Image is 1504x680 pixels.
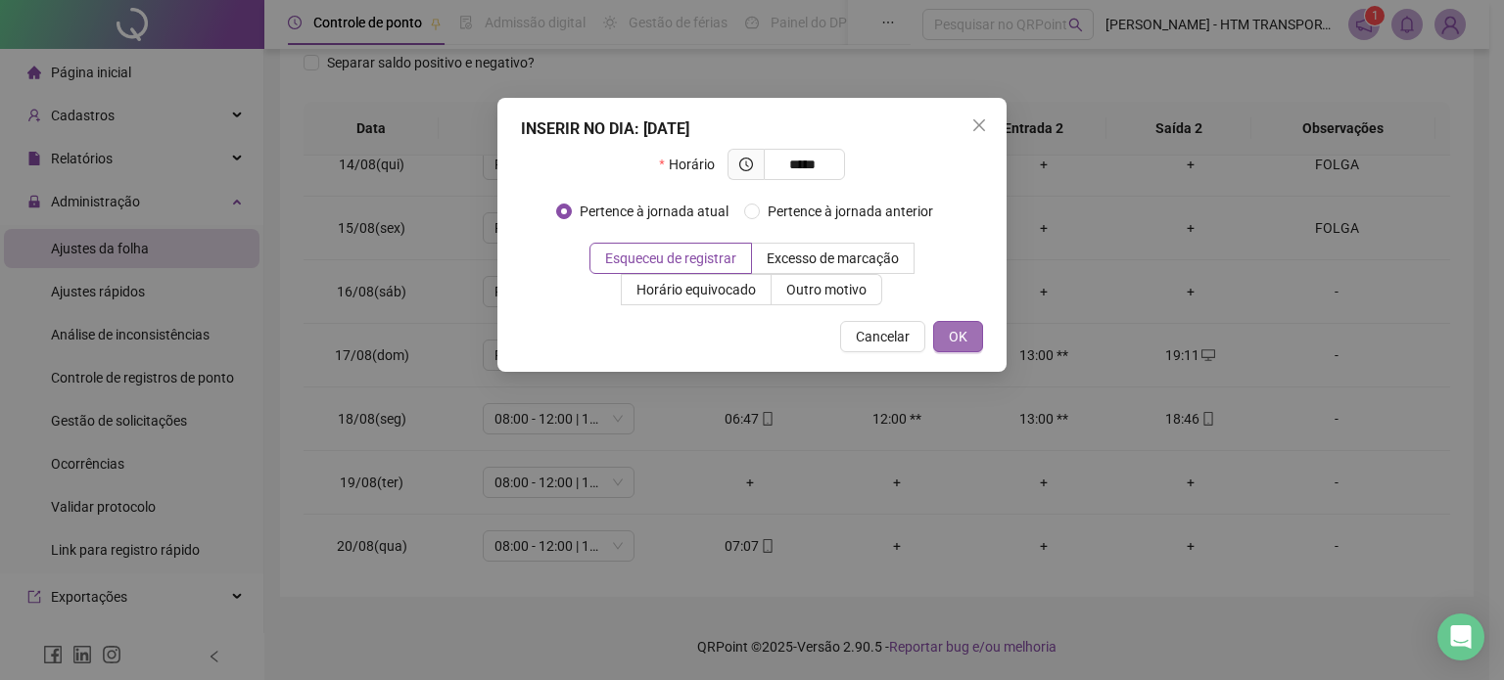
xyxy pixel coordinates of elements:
[739,158,753,171] span: clock-circle
[605,250,736,266] span: Esqueceu de registrar
[659,149,727,180] label: Horário
[636,282,756,297] span: Horário equivocado
[760,201,941,222] span: Pertence à jornada anterior
[572,201,736,222] span: Pertence à jornada atual
[767,250,899,266] span: Excesso de marcação
[1437,613,1484,660] div: Open Intercom Messenger
[963,110,995,141] button: Close
[521,117,983,141] div: INSERIR NO DIA : [DATE]
[786,282,867,297] span: Outro motivo
[840,321,925,352] button: Cancelar
[933,321,983,352] button: OK
[971,117,987,133] span: close
[949,326,967,347] span: OK
[856,326,910,347] span: Cancelar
